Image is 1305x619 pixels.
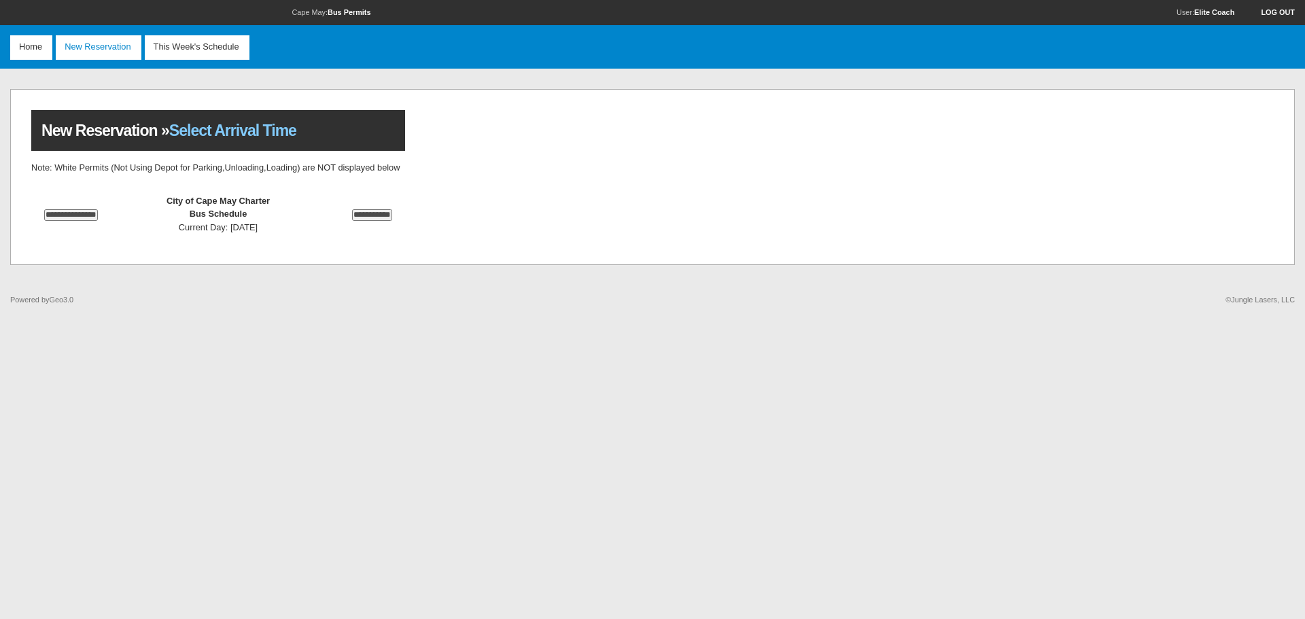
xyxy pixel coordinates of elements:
[148,35,249,60] span: This Week's Schedule
[1225,296,1295,304] p: ©
[1194,8,1234,16] a: Elite Coach
[162,194,274,234] center: Current Day: [DATE]
[56,35,141,60] a: New Reservation
[10,296,73,304] p: Powered by
[1177,8,1295,17] p: User:
[145,35,249,60] a: This Week's Schedule
[49,296,73,304] a: Geo3.0
[31,110,405,151] h1: New Reservation »
[10,8,652,17] p: Cape May:
[328,8,370,16] strong: Bus Permits
[167,196,270,219] b: City of Cape May Charter Bus Schedule
[31,161,405,174] p: Note: White Permits (Not Using Depot for Parking,Unloading,Loading) are NOT displayed below
[169,122,296,139] span: Select Arrival Time
[1249,8,1295,16] a: Log out
[59,35,141,60] span: New Reservation
[10,35,52,60] a: Home
[1231,296,1295,304] a: Jungle Lasers, LLC
[14,35,52,60] span: Home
